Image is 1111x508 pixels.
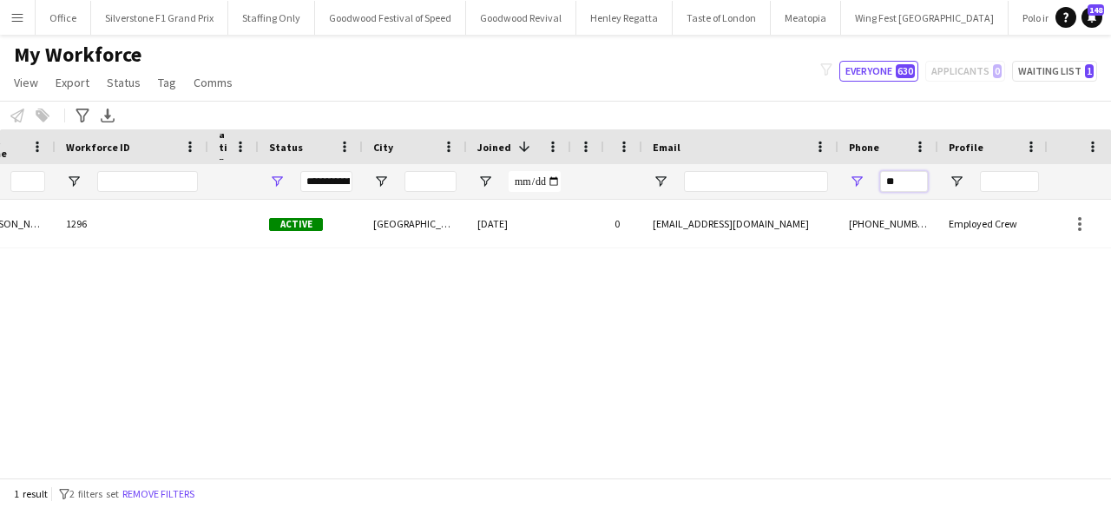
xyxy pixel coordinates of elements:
[839,61,918,82] button: Everyone630
[1085,64,1094,78] span: 1
[849,174,864,189] button: Open Filter Menu
[467,200,571,247] div: [DATE]
[194,75,233,90] span: Comms
[219,115,227,180] span: Rating
[1012,61,1097,82] button: Waiting list1
[315,1,466,35] button: Goodwood Festival of Speed
[841,1,1009,35] button: Wing Fest [GEOGRAPHIC_DATA]
[49,71,96,94] a: Export
[1088,4,1104,16] span: 148
[653,174,668,189] button: Open Filter Menu
[158,75,176,90] span: Tag
[466,1,576,35] button: Goodwood Revival
[7,71,45,94] a: View
[477,141,511,154] span: Joined
[66,174,82,189] button: Open Filter Menu
[151,71,183,94] a: Tag
[14,75,38,90] span: View
[373,174,389,189] button: Open Filter Menu
[69,487,119,500] span: 2 filters set
[896,64,915,78] span: 630
[269,174,285,189] button: Open Filter Menu
[228,1,315,35] button: Staffing Only
[477,174,493,189] button: Open Filter Menu
[949,174,964,189] button: Open Filter Menu
[269,141,303,154] span: Status
[56,75,89,90] span: Export
[653,141,680,154] span: Email
[97,105,118,126] app-action-btn: Export XLSX
[56,200,208,247] div: 1296
[187,71,240,94] a: Comms
[36,1,91,35] button: Office
[604,200,642,247] div: 0
[1009,1,1103,35] button: Polo in the Park
[269,218,323,231] span: Active
[91,1,228,35] button: Silverstone F1 Grand Prix
[14,42,141,68] span: My Workforce
[938,200,1049,247] div: Employed Crew
[100,71,148,94] a: Status
[642,200,838,247] div: [EMAIL_ADDRESS][DOMAIN_NAME]
[10,171,45,192] input: Last Name Filter Input
[1081,7,1102,28] a: 148
[980,171,1039,192] input: Profile Filter Input
[949,141,983,154] span: Profile
[684,171,828,192] input: Email Filter Input
[838,200,938,247] div: [PHONE_NUMBER]
[72,105,93,126] app-action-btn: Advanced filters
[363,200,467,247] div: [GEOGRAPHIC_DATA]
[373,141,393,154] span: City
[97,171,198,192] input: Workforce ID Filter Input
[880,171,928,192] input: Phone Filter Input
[119,485,198,504] button: Remove filters
[509,171,561,192] input: Joined Filter Input
[404,171,457,192] input: City Filter Input
[576,1,673,35] button: Henley Regatta
[107,75,141,90] span: Status
[673,1,771,35] button: Taste of London
[849,141,879,154] span: Phone
[66,141,130,154] span: Workforce ID
[771,1,841,35] button: Meatopia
